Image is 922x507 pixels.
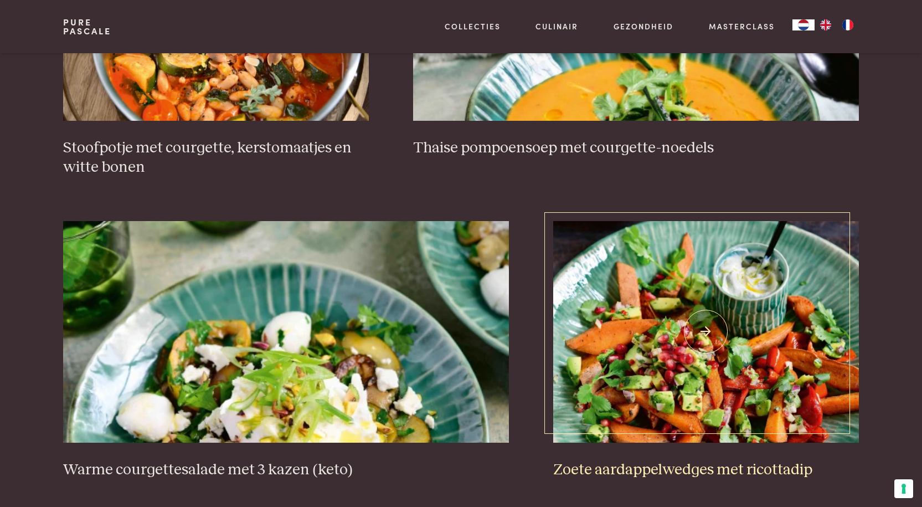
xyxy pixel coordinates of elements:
h3: Stoofpotje met courgette, kerstomaatjes en witte bonen [63,139,369,177]
img: Zoete aardappelwedges met ricottadip [553,221,859,443]
a: PurePascale [63,18,111,35]
a: FR [837,19,859,30]
a: Zoete aardappelwedges met ricottadip Zoete aardappelwedges met ricottadip [553,221,859,479]
aside: Language selected: Nederlands [792,19,859,30]
a: Masterclass [709,21,775,32]
a: EN [815,19,837,30]
h3: Zoete aardappelwedges met ricottadip [553,460,859,480]
a: Culinair [535,21,578,32]
div: Language [792,19,815,30]
a: Collecties [445,21,501,32]
a: NL [792,19,815,30]
a: Gezondheid [614,21,673,32]
h3: Thaise pompoensoep met courgette-noedels [413,139,859,158]
ul: Language list [815,19,859,30]
img: Warme courgettesalade met 3 kazen (keto) [63,221,509,443]
h3: Warme courgettesalade met 3 kazen (keto) [63,460,509,480]
button: Uw voorkeuren voor toestemming voor trackingtechnologieën [894,479,913,498]
a: Warme courgettesalade met 3 kazen (keto) Warme courgettesalade met 3 kazen (keto) [63,221,509,479]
